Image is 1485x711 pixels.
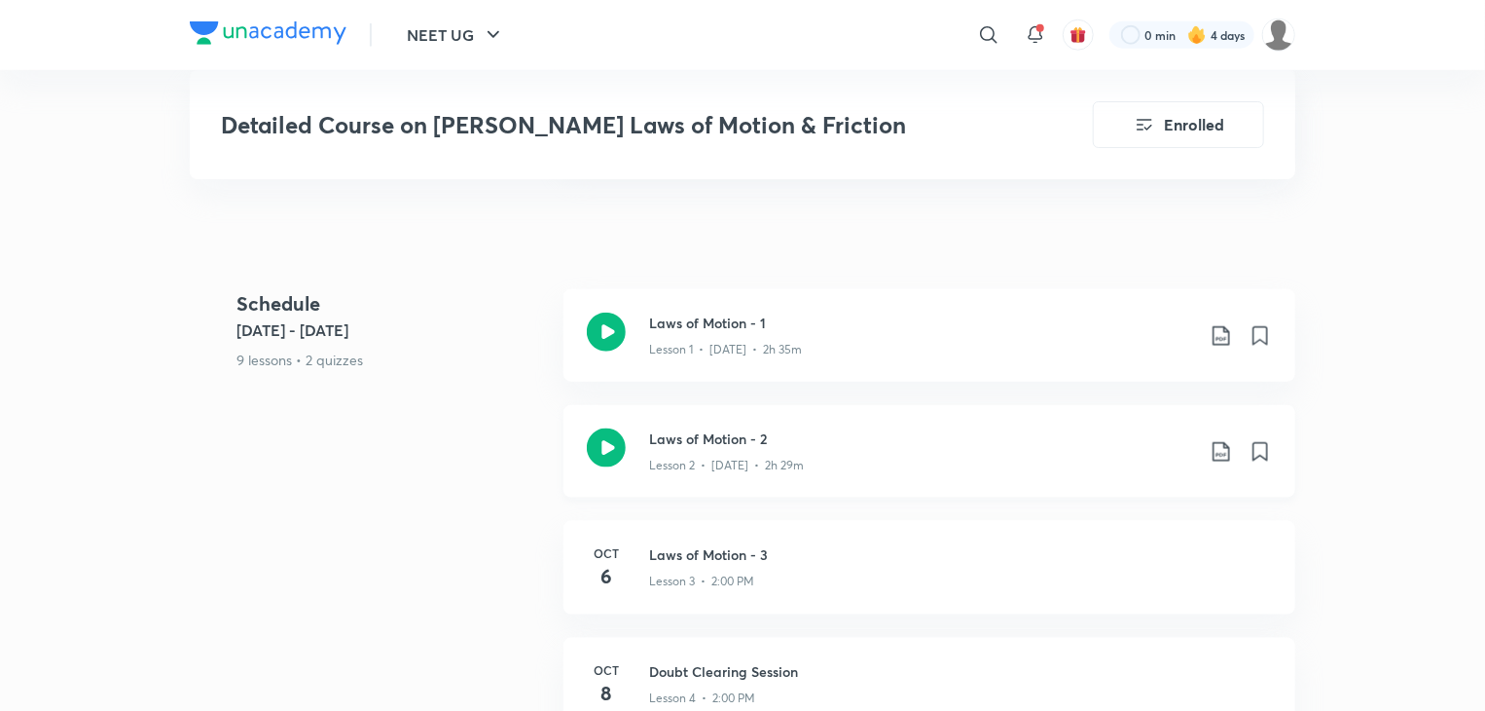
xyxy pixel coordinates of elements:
[1093,101,1264,148] button: Enrolled
[236,318,548,342] h5: [DATE] - [DATE]
[1069,26,1087,44] img: avatar
[587,544,626,562] h6: Oct
[190,21,346,45] img: Company Logo
[587,661,626,679] h6: Oct
[649,457,804,474] p: Lesson 2 • [DATE] • 2h 29m
[563,289,1295,405] a: Laws of Motion - 1Lesson 1 • [DATE] • 2h 35m
[563,521,1295,638] a: Oct6Laws of Motion - 3Lesson 3 • 2:00 PM
[649,429,1194,449] h3: Laws of Motion - 2
[395,16,517,55] button: NEET UG
[221,111,983,139] h3: Detailed Course on [PERSON_NAME] Laws of Motion & Friction
[649,690,755,707] p: Lesson 4 • 2:00 PM
[649,661,1272,682] h3: Doubt Clearing Session
[1262,19,1295,52] img: Sakshi
[236,289,548,318] h4: Schedule
[1187,25,1207,45] img: streak
[1063,19,1094,51] button: avatar
[190,21,346,50] a: Company Logo
[587,679,626,708] h4: 8
[649,341,802,358] p: Lesson 1 • [DATE] • 2h 35m
[236,350,548,370] p: 9 lessons • 2 quizzes
[649,573,754,590] p: Lesson 3 • 2:00 PM
[587,562,626,591] h4: 6
[649,313,1194,333] h3: Laws of Motion - 1
[563,405,1295,521] a: Laws of Motion - 2Lesson 2 • [DATE] • 2h 29m
[649,544,1272,565] h3: Laws of Motion - 3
